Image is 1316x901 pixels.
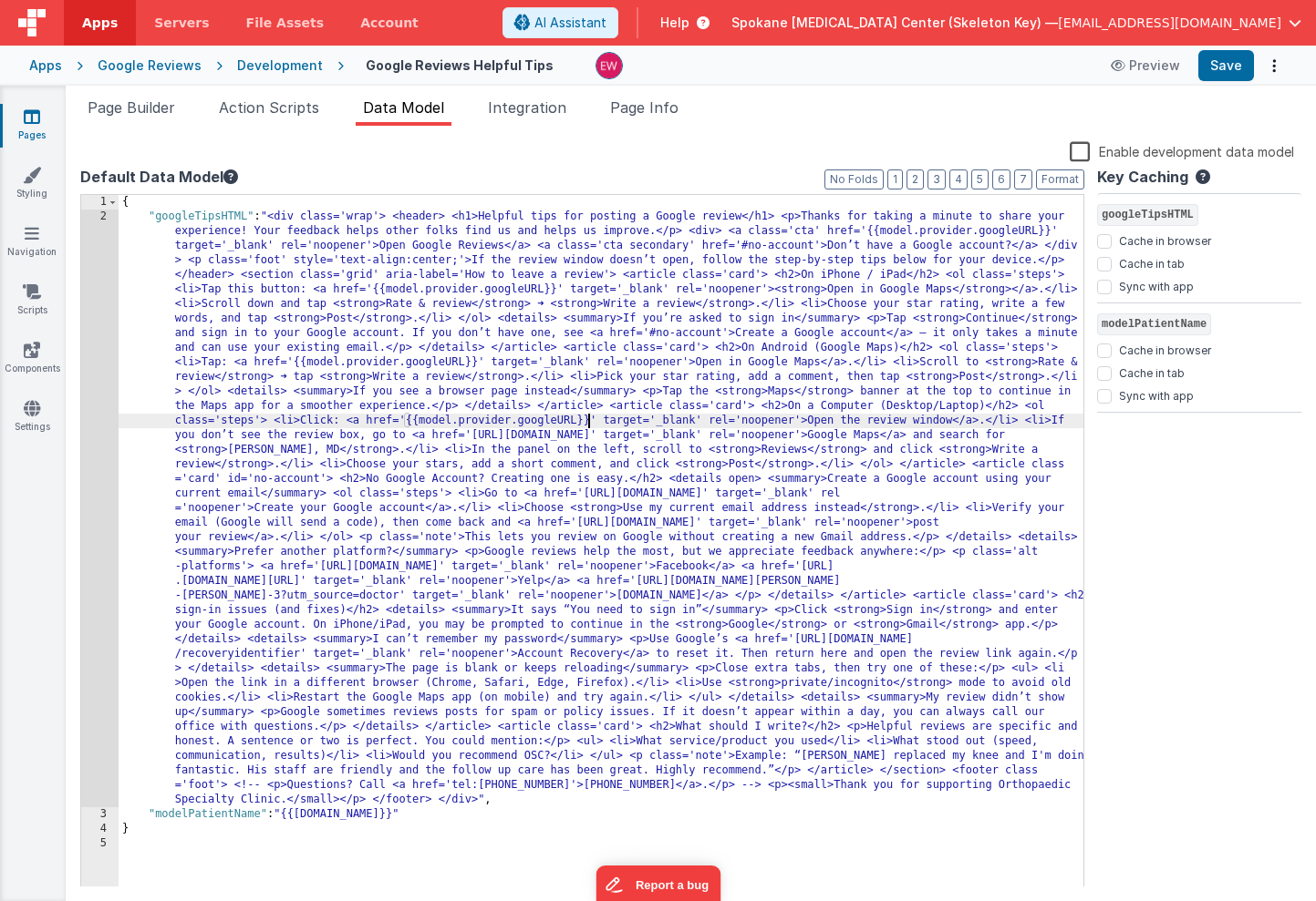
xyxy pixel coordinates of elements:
[534,14,606,32] span: AI Assistant
[992,169,1010,189] button: 6
[1036,169,1084,189] button: Format
[731,14,1058,32] span: Spokane [MEDICAL_DATA] Center (Skeleton Key) —
[1100,51,1191,80] button: Preview
[971,169,989,189] button: 5
[907,169,924,189] button: 2
[1097,169,1188,186] h4: Key Caching
[1119,363,1185,381] label: Cache in tab
[1097,313,1211,335] span: modelPatientName
[1070,140,1294,161] label: Enable development data model
[731,14,1301,32] button: Spokane [MEDICAL_DATA] Center (Skeleton Key) — [EMAIL_ADDRESS][DOMAIN_NAME]
[81,836,119,851] div: 5
[949,169,968,189] button: 4
[596,53,622,78] img: daf6185105a2932719d0487c37da19b1
[1261,53,1287,78] button: Options
[1097,204,1198,226] span: googleTipsHTML
[1014,169,1032,189] button: 7
[363,98,444,117] span: Data Model
[88,98,175,117] span: Page Builder
[29,56,62,75] div: Apps
[219,98,319,117] span: Action Scripts
[887,169,903,189] button: 1
[824,169,884,189] button: No Folds
[82,14,118,32] span: Apps
[660,14,689,32] span: Help
[1198,50,1254,81] button: Save
[503,7,618,38] button: AI Assistant
[246,14,325,32] span: File Assets
[237,56,323,75] div: Development
[98,56,202,75] div: Google Reviews
[610,98,679,117] span: Page Info
[81,210,119,807] div: 2
[154,14,209,32] span: Servers
[927,169,946,189] button: 3
[81,822,119,836] div: 4
[366,58,554,72] h4: Google Reviews Helpful Tips
[1119,385,1194,404] label: Sync with app
[1119,276,1194,294] label: Sync with app
[1119,230,1211,249] label: Cache in browser
[81,195,119,210] div: 1
[1058,14,1281,32] span: [EMAIL_ADDRESS][DOMAIN_NAME]
[81,807,119,822] div: 3
[1119,253,1185,271] label: Cache in tab
[1119,340,1211,358] label: Cache in browser
[80,166,238,188] button: Default Data Model
[488,98,566,117] span: Integration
